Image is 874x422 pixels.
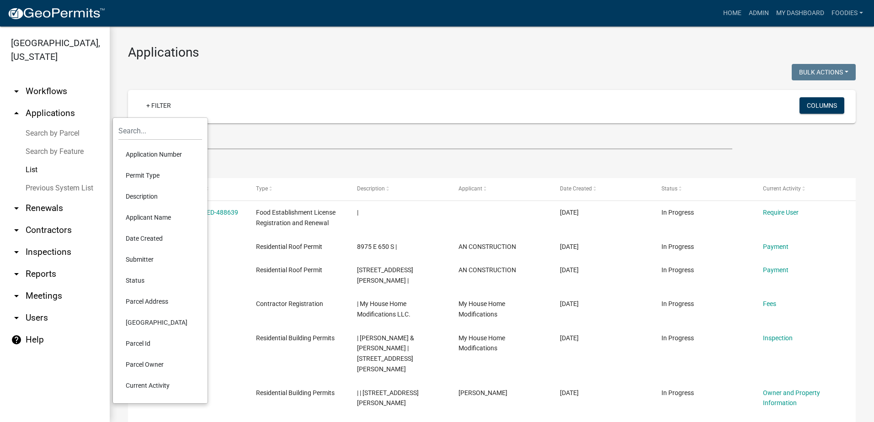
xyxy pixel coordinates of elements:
[256,243,322,250] span: Residential Roof Permit
[661,243,694,250] span: In Progress
[118,249,202,270] li: Submitter
[661,300,694,307] span: In Progress
[118,121,202,140] input: Search...
[763,266,789,274] a: Payment
[763,243,789,250] a: Payment
[118,333,202,354] li: Parcel Id
[11,247,22,258] i: arrow_drop_down
[11,86,22,97] i: arrow_drop_down
[11,334,22,345] i: help
[560,266,579,274] span: 10/06/2025
[763,389,820,407] a: Owner and Property Information
[450,178,551,200] datatable-header-cell: Applicant
[551,178,653,200] datatable-header-cell: Date Created
[118,228,202,249] li: Date Created
[754,178,856,200] datatable-header-cell: Current Activity
[763,334,793,342] a: Inspection
[661,389,694,396] span: In Progress
[458,300,505,318] span: My House Home Modifications
[560,389,579,396] span: 10/06/2025
[118,354,202,375] li: Parcel Owner
[560,209,579,216] span: 10/06/2025
[11,312,22,323] i: arrow_drop_down
[247,178,348,200] datatable-header-cell: Type
[256,266,322,274] span: Residential Roof Permit
[357,209,358,216] span: |
[118,312,202,333] li: [GEOGRAPHIC_DATA]
[773,5,828,22] a: My Dashboard
[11,225,22,236] i: arrow_drop_down
[661,185,677,192] span: Status
[719,5,745,22] a: Home
[128,131,732,149] input: Search for applications
[560,334,579,342] span: 10/06/2025
[357,185,385,192] span: Description
[118,144,202,165] li: Application Number
[256,334,335,342] span: Residential Building Permits
[256,185,268,192] span: Type
[357,243,397,250] span: 8975 E 650 S |
[256,389,335,396] span: Residential Building Permits
[661,209,694,216] span: In Progress
[763,300,776,307] a: Fees
[458,185,482,192] span: Applicant
[118,375,202,396] li: Current Activity
[799,97,844,114] button: Columns
[458,266,516,274] span: AN CONSTRUCTION
[661,334,694,342] span: In Progress
[357,266,413,284] span: 819 N MORTON ST |
[357,389,419,407] span: | | 2895 E CHARLES RD
[792,64,856,80] button: Bulk Actions
[348,178,450,200] datatable-header-cell: Description
[763,209,799,216] a: Require User
[11,203,22,214] i: arrow_drop_down
[458,334,505,352] span: My House Home Modifications
[118,270,202,291] li: Status
[11,108,22,119] i: arrow_drop_up
[357,334,414,373] span: | Fritchman, Steven L & Rebecca L | 1008 S CORDER ST
[11,269,22,280] i: arrow_drop_down
[118,186,202,207] li: Description
[458,389,507,396] span: Reid Cox
[118,291,202,312] li: Parcel Address
[11,290,22,301] i: arrow_drop_down
[118,165,202,186] li: Permit Type
[256,209,336,227] span: Food Establishment License Registration and Renewal
[256,300,323,307] span: Contractor Registration
[745,5,773,22] a: Admin
[828,5,867,22] a: Foodies
[139,97,178,114] a: + Filter
[128,45,856,60] h3: Applications
[458,243,516,250] span: AN CONSTRUCTION
[560,243,579,250] span: 10/06/2025
[560,300,579,307] span: 10/06/2025
[653,178,754,200] datatable-header-cell: Status
[661,266,694,274] span: In Progress
[560,185,592,192] span: Date Created
[357,300,410,318] span: | My House Home Modifications LLC.
[763,185,801,192] span: Current Activity
[118,207,202,228] li: Applicant Name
